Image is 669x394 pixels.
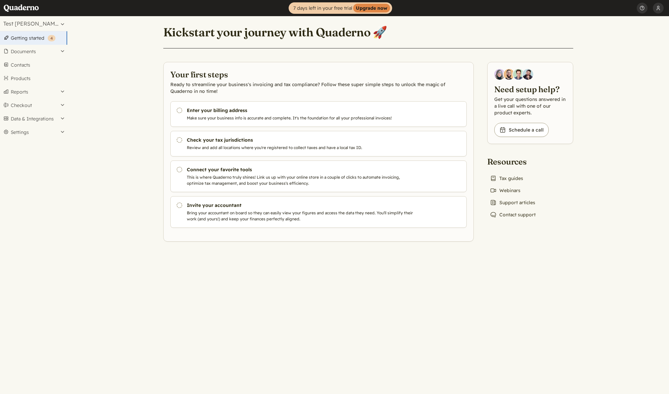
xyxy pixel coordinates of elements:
[187,115,416,121] p: Make sure your business info is accurate and complete. It's the foundation for all your professio...
[163,25,387,40] h1: Kickstart your journey with Quaderno 🚀
[170,160,467,192] a: Connect your favorite tools This is where Quaderno truly shines! Link us up with your online stor...
[487,174,526,183] a: Tax guides
[513,69,524,80] img: Ivo Oltmans, Business Developer at Quaderno
[187,137,416,143] h3: Check your tax jurisdictions
[494,123,549,137] a: Schedule a call
[187,166,416,173] h3: Connect your favorite tools
[187,107,416,114] h3: Enter your billing address
[522,69,533,80] img: Javier Rubio, DevRel at Quaderno
[50,36,53,41] span: 4
[170,69,467,80] h2: Your first steps
[289,2,392,14] a: 7 days left in your free trialUpgrade now
[170,131,467,156] a: Check your tax jurisdictions Review and add all locations where you're registered to collect taxe...
[353,4,390,12] strong: Upgrade now
[170,101,467,127] a: Enter your billing address Make sure your business info is accurate and complete. It's the founda...
[494,84,566,95] h2: Need setup help?
[187,210,416,222] p: Bring your accountant on board so they can easily view your figures and access the data they need...
[170,196,467,228] a: Invite your accountant Bring your accountant on board so they can easily view your figures and ac...
[187,202,416,209] h3: Invite your accountant
[504,69,514,80] img: Jairo Fumero, Account Executive at Quaderno
[487,186,523,195] a: Webinars
[487,198,538,207] a: Support articles
[487,156,538,167] h2: Resources
[494,96,566,116] p: Get your questions answered in a live call with one of our product experts.
[170,81,467,95] p: Ready to streamline your business's invoicing and tax compliance? Follow these super simple steps...
[487,210,538,219] a: Contact support
[187,174,416,186] p: This is where Quaderno truly shines! Link us up with your online store in a couple of clicks to a...
[187,145,416,151] p: Review and add all locations where you're registered to collect taxes and have a local tax ID.
[494,69,505,80] img: Diana Carrasco, Account Executive at Quaderno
